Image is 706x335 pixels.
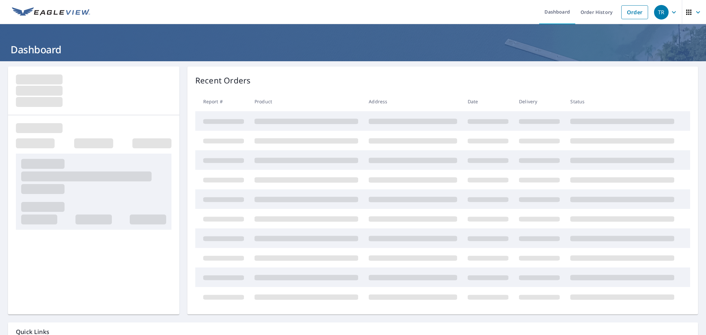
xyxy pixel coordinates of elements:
[621,5,648,19] a: Order
[565,92,680,111] th: Status
[195,74,251,86] p: Recent Orders
[12,7,90,17] img: EV Logo
[249,92,363,111] th: Product
[195,92,249,111] th: Report #
[8,43,698,56] h1: Dashboard
[363,92,462,111] th: Address
[462,92,514,111] th: Date
[654,5,669,20] div: TR
[514,92,565,111] th: Delivery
